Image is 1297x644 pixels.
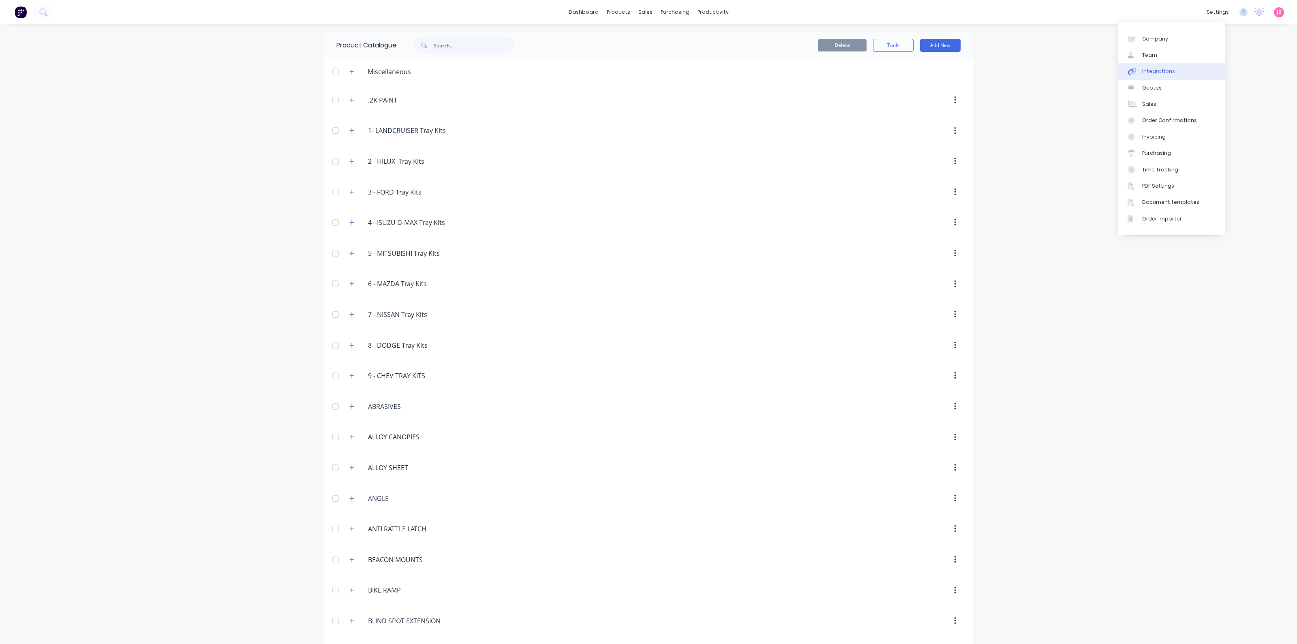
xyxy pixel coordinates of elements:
[361,67,417,77] div: Miscellaneous
[1118,63,1225,79] a: Integrations
[368,524,464,534] input: Enter category name
[1142,101,1156,108] div: Sales
[368,463,464,473] input: Enter category name
[368,555,464,565] input: Enter category name
[1118,211,1225,227] a: Order Importer
[1142,84,1162,92] div: Quotes
[368,616,464,626] input: Enter category name
[1118,161,1225,178] a: Time Tracking
[1142,199,1199,206] div: Document templates
[1118,30,1225,47] a: Company
[1277,9,1282,16] span: JB
[368,371,464,381] input: Enter category name
[368,402,464,411] input: Enter category name
[368,340,464,350] input: Enter category name
[1142,68,1175,75] div: Integrations
[368,156,464,166] input: Enter category name
[1142,166,1178,173] div: Time Tracking
[1118,47,1225,63] a: Team
[657,6,693,18] div: purchasing
[873,39,914,52] button: Tools
[368,432,464,442] input: Enter category name
[1203,6,1233,18] div: settings
[1118,178,1225,194] a: PDF Settings
[368,248,464,258] input: Enter category name
[368,494,464,503] input: Enter category name
[1118,96,1225,112] a: Sales
[368,585,464,595] input: Enter category name
[1118,145,1225,161] a: Purchasing
[1118,194,1225,210] a: Document templates
[1118,80,1225,96] a: Quotes
[324,32,396,58] div: Product Catalogue
[634,6,657,18] div: sales
[1142,150,1171,157] div: Purchasing
[1118,112,1225,128] a: Order Confirmations
[368,310,464,319] input: Enter category name
[920,39,961,52] button: Add New
[1142,51,1157,59] div: Team
[603,6,634,18] div: products
[1142,35,1168,43] div: Company
[15,6,27,18] img: Factory
[693,6,733,18] div: productivity
[1142,117,1197,124] div: Order Confirmations
[368,126,464,135] input: Enter category name
[818,39,867,51] button: Delete
[368,218,464,227] input: Enter category name
[1142,215,1182,223] div: Order Importer
[1142,133,1166,141] div: Invoicing
[434,37,514,53] input: Search...
[565,6,603,18] a: dashboard
[368,95,464,105] input: Enter category name
[368,279,464,289] input: Enter category name
[1142,182,1174,190] div: PDF Settings
[1118,129,1225,145] a: Invoicing
[368,187,464,197] input: Enter category name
